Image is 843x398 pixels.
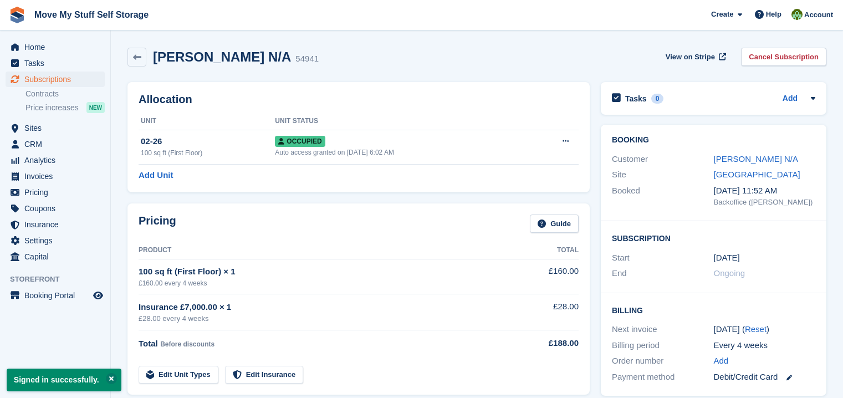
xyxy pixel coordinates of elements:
[6,55,105,71] a: menu
[153,49,291,64] h2: [PERSON_NAME] N/A
[295,53,319,65] div: 54941
[714,154,799,164] a: [PERSON_NAME] N/A
[139,215,176,233] h2: Pricing
[24,249,91,264] span: Capital
[714,323,816,336] div: [DATE] ( )
[9,7,25,23] img: stora-icon-8386f47178a22dfd0bd8f6a31ec36ba5ce8667c1dd55bd0f319d3a0aa187defe.svg
[139,266,510,278] div: 100 sq ft (First Floor) × 1
[612,304,815,315] h2: Billing
[612,339,714,352] div: Billing period
[25,103,79,113] span: Price increases
[24,136,91,152] span: CRM
[711,9,733,20] span: Create
[714,339,816,352] div: Every 4 weeks
[510,259,579,294] td: £160.00
[651,94,664,104] div: 0
[661,48,728,66] a: View on Stripe
[141,135,275,148] div: 02-26
[24,120,91,136] span: Sites
[139,301,510,314] div: Insurance £7,000.00 × 1
[6,201,105,216] a: menu
[804,9,833,21] span: Account
[666,52,715,63] span: View on Stripe
[625,94,647,104] h2: Tasks
[783,93,798,105] a: Add
[612,323,714,336] div: Next invoice
[24,72,91,87] span: Subscriptions
[24,288,91,303] span: Booking Portal
[24,39,91,55] span: Home
[139,169,173,182] a: Add Unit
[275,136,325,147] span: Occupied
[24,169,91,184] span: Invoices
[139,339,158,348] span: Total
[791,9,803,20] img: Joel Booth
[612,371,714,384] div: Payment method
[86,102,105,113] div: NEW
[714,268,745,278] span: Ongoing
[714,185,816,197] div: [DATE] 11:52 AM
[612,232,815,243] h2: Subscription
[6,249,105,264] a: menu
[6,288,105,303] a: menu
[741,48,826,66] a: Cancel Subscription
[7,369,121,391] p: Signed in successfully.
[745,324,767,334] a: Reset
[160,340,214,348] span: Before discounts
[530,215,579,233] a: Guide
[6,72,105,87] a: menu
[10,274,110,285] span: Storefront
[275,147,529,157] div: Auto access granted on [DATE] 6:02 AM
[91,289,105,302] a: Preview store
[30,6,153,24] a: Move My Stuff Self Storage
[6,169,105,184] a: menu
[24,185,91,200] span: Pricing
[24,55,91,71] span: Tasks
[6,233,105,248] a: menu
[612,169,714,181] div: Site
[714,371,816,384] div: Debit/Credit Card
[6,185,105,200] a: menu
[714,355,729,368] a: Add
[25,89,105,99] a: Contracts
[139,366,218,384] a: Edit Unit Types
[139,278,510,288] div: £160.00 every 4 weeks
[24,152,91,168] span: Analytics
[714,252,740,264] time: 2024-09-28 00:00:00 UTC
[766,9,781,20] span: Help
[612,136,815,145] h2: Booking
[612,153,714,166] div: Customer
[612,267,714,280] div: End
[612,185,714,208] div: Booked
[6,136,105,152] a: menu
[714,170,800,179] a: [GEOGRAPHIC_DATA]
[25,101,105,114] a: Price increases NEW
[510,337,579,350] div: £188.00
[510,242,579,259] th: Total
[510,294,579,330] td: £28.00
[6,217,105,232] a: menu
[6,120,105,136] a: menu
[6,152,105,168] a: menu
[612,355,714,368] div: Order number
[24,201,91,216] span: Coupons
[141,148,275,158] div: 100 sq ft (First Floor)
[139,313,510,324] div: £28.00 every 4 weeks
[24,233,91,248] span: Settings
[139,93,579,106] h2: Allocation
[24,217,91,232] span: Insurance
[6,39,105,55] a: menu
[275,113,529,130] th: Unit Status
[139,242,510,259] th: Product
[714,197,816,208] div: Backoffice ([PERSON_NAME])
[139,113,275,130] th: Unit
[225,366,304,384] a: Edit Insurance
[612,252,714,264] div: Start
